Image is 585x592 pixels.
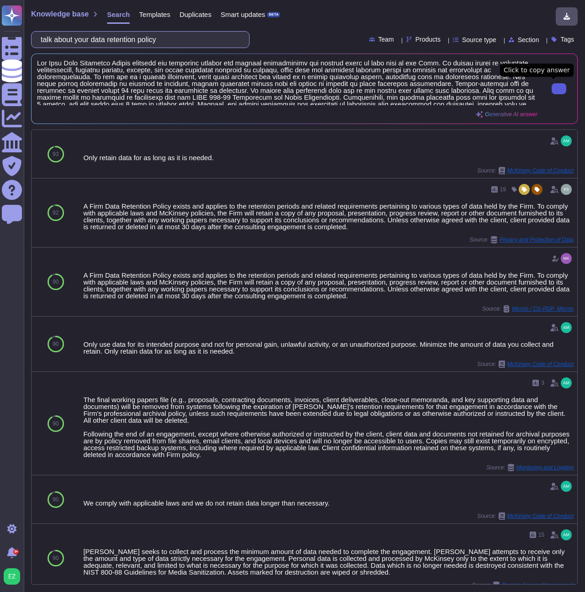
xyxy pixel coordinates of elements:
[83,272,574,299] div: A Firm Data Retention Policy exists and applies to the retention periods and related requirements...
[477,167,574,174] span: Source:
[561,529,572,540] img: user
[482,305,574,312] span: Source:
[516,465,574,470] span: Monitoring and Logging
[486,464,574,471] span: Source:
[83,396,574,458] div: The final working papers file (e.g., proposals, contracting documents, invoices, client deliverab...
[502,582,574,588] span: Remote Access Management
[507,361,574,367] span: McKinsey Code of Conduct
[53,279,58,285] span: 90
[4,568,20,585] img: user
[462,37,496,43] span: Source type
[512,306,574,312] span: Micron / Cls-PDP_Micron
[107,11,130,18] span: Search
[560,36,574,43] span: Tags
[221,11,266,18] span: Smart updates
[561,322,572,333] img: user
[541,380,544,386] span: 3
[37,59,537,105] span: Lor Ipsu Dolo Sitametco Adipis elitsedd eiu temporinc utlabor etd magnaal enimadminimv qui nostru...
[36,32,240,48] input: Search a question or template...
[561,135,572,146] img: user
[83,500,574,506] div: We comply with applicable laws and we do not retain data longer than necessary.
[538,532,544,538] span: 15
[139,11,170,18] span: Templates
[485,112,537,117] span: Generative AI answer
[83,341,574,355] div: Only use data for its intended purpose and not for personal gain, unlawful activity, or an unauth...
[500,64,574,77] div: Click to copy answer
[472,581,574,589] span: Source:
[470,236,574,243] span: Source:
[500,237,574,242] span: Privacy and Protection of Data
[500,187,506,192] span: 19
[378,36,394,43] span: Team
[267,12,280,17] div: BETA
[53,341,58,347] span: 90
[561,253,572,264] img: user
[561,184,572,195] img: user
[518,37,539,43] span: Section
[477,512,574,520] span: Source:
[53,421,58,426] span: 90
[83,548,574,576] div: [PERSON_NAME] seeks to collect and process the minimum amount of data needed to complete the enga...
[83,154,574,161] div: Only retain data for as long as it is needed.
[53,151,58,157] span: 93
[2,566,27,587] button: user
[507,513,574,519] span: McKinsey Code of Conduct
[561,481,572,492] img: user
[561,377,572,388] img: user
[53,555,58,561] span: 90
[13,549,19,554] div: 9+
[53,210,58,215] span: 92
[415,36,441,43] span: Products
[83,203,574,230] div: A Firm Data Retention Policy exists and applies to the retention periods and related requirements...
[477,361,574,368] span: Source:
[507,168,574,173] span: McKinsey Code of Conduct
[31,11,89,18] span: Knowledge base
[53,497,58,502] span: 90
[180,11,212,18] span: Duplicates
